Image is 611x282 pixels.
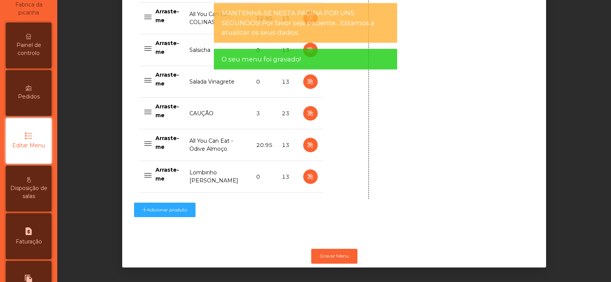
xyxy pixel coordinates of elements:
td: 13 [277,66,298,98]
td: Salsicha [185,34,252,66]
p: Arraste-me [155,71,180,88]
i: request_page [24,227,33,236]
span: Editar Menu [12,142,45,150]
span: Pedidos [18,93,40,101]
p: Arraste-me [155,166,180,183]
td: 0 [252,161,277,193]
td: All You Can Eat - COLINAS [185,3,252,34]
span: Faturação [16,238,42,246]
td: 13 [277,129,298,161]
td: 22.95 [252,3,277,34]
td: Lombinho [PERSON_NAME] [185,161,252,193]
span: O seu menu foi gravado! [221,55,301,64]
td: Salada Vinagrete [185,66,252,98]
td: 23 [277,98,298,129]
td: 0 [252,66,277,98]
button: Adicionar produto [134,203,196,217]
td: 13 [277,161,298,193]
p: Arraste-me [155,39,180,56]
td: CAUÇÃO [185,98,252,129]
td: 13 [277,3,298,34]
p: Arraste-me [155,7,180,24]
td: 20.95 [252,129,277,161]
p: Arraste-me [155,102,180,119]
td: All You Can Eat - Odive Almoço [185,129,252,161]
p: Arraste-me [155,134,180,151]
span: MANTENHA-SE NESTA PÁGINA POR UNS SEGUNDOS! Por favor seja paciente... Estamos a atualizar os seus... [221,8,390,37]
span: Painel de controlo [8,41,50,57]
td: 3 [252,98,277,129]
button: Gravar Menu [311,249,357,263]
span: Disposição de salas [8,184,50,200]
